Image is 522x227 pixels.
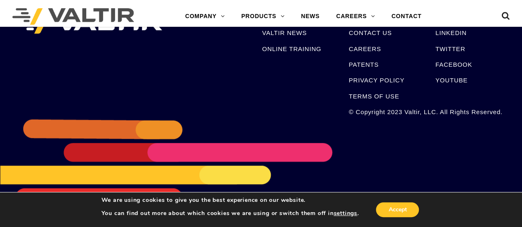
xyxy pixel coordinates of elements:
[293,8,328,25] a: NEWS
[435,61,472,68] a: FACEBOOK
[383,8,430,25] a: CONTACT
[349,93,399,100] a: TERMS OF USE
[233,8,293,25] a: PRODUCTS
[102,210,359,217] p: You can find out more about which cookies we are using or switch them off in .
[435,77,468,84] a: YOUTUBE
[177,8,233,25] a: COMPANY
[333,210,357,217] button: settings
[349,107,423,117] p: © Copyright 2023 Valtir, LLC. All Rights Reserved.
[435,29,467,36] a: LINKEDIN
[12,8,134,25] img: Valtir
[349,77,404,84] a: PRIVACY POLICY
[262,45,321,52] a: ONLINE TRAINING
[376,202,419,217] button: Accept
[349,45,381,52] a: CAREERS
[349,61,379,68] a: PATENTS
[349,29,392,36] a: CONTACT US
[328,8,383,25] a: CAREERS
[262,29,307,36] a: VALTIR NEWS
[435,45,465,52] a: TWITTER
[102,197,359,204] p: We are using cookies to give you the best experience on our website.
